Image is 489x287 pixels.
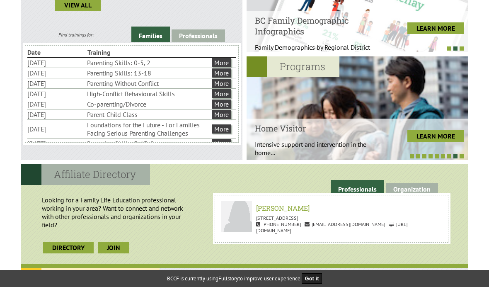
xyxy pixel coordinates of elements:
[87,47,146,57] li: Training
[27,139,85,148] li: [DATE]
[87,139,210,148] li: Parenting Skills: 5-13, 2
[27,89,85,99] li: [DATE]
[256,221,301,227] span: [PHONE_NUMBER]
[255,140,379,157] p: Intensive support and intervention in the home...
[87,109,210,119] li: Parent-Child Class
[21,32,131,38] div: Find trainings for:
[255,43,379,60] p: Family Demographics by Regional District Th...
[87,58,210,68] li: Parenting Skills: 0-5, 2
[27,78,85,88] li: [DATE]
[302,273,322,284] button: Got it
[255,15,379,36] h4: BC Family Demographic Infographics
[212,79,231,88] a: More
[87,78,210,88] li: Parenting Without Conflict
[386,183,438,196] a: Organization
[212,68,231,78] a: More
[407,22,464,34] a: LEARN MORE
[212,139,231,148] a: More
[131,27,170,42] a: Families
[27,109,85,119] li: [DATE]
[255,123,379,134] h4: Home Visitor
[87,120,210,138] li: Foundations for the Future - For Families Facing Serious Parenting Challenges
[256,221,408,233] span: [URL][DOMAIN_NAME]
[212,58,231,67] a: More
[43,242,94,253] a: Directory
[212,124,231,134] a: More
[331,180,384,196] a: Professionals
[221,201,252,232] img: Zahia Lazib
[221,215,442,221] p: [STREET_ADDRESS]
[27,58,85,68] li: [DATE]
[21,164,150,185] h2: Affiliate Directory
[212,89,231,98] a: More
[87,99,210,109] li: Co-parenting/Divorce
[25,192,209,233] p: Looking for a Family Life Education professional working in your area? Want to connect and networ...
[223,204,439,212] h6: [PERSON_NAME]
[172,29,225,42] a: Professionals
[212,100,231,109] a: More
[27,68,85,78] li: [DATE]
[27,99,85,109] li: [DATE]
[27,124,85,134] li: [DATE]
[247,56,339,77] h2: Programs
[218,275,238,282] a: Fullstory
[98,242,129,253] a: join
[212,110,231,119] a: More
[407,130,464,142] a: LEARN MORE
[87,68,210,78] li: Parenting Skills: 13-18
[87,89,210,99] li: High-Conflict Behavioural Skills
[27,47,86,57] li: Date
[305,221,385,227] span: [EMAIL_ADDRESS][DOMAIN_NAME]
[217,197,446,241] a: Zahia Lazib [PERSON_NAME] [STREET_ADDRESS] [PHONE_NUMBER] [EMAIL_ADDRESS][DOMAIN_NAME] [URL][DOMA...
